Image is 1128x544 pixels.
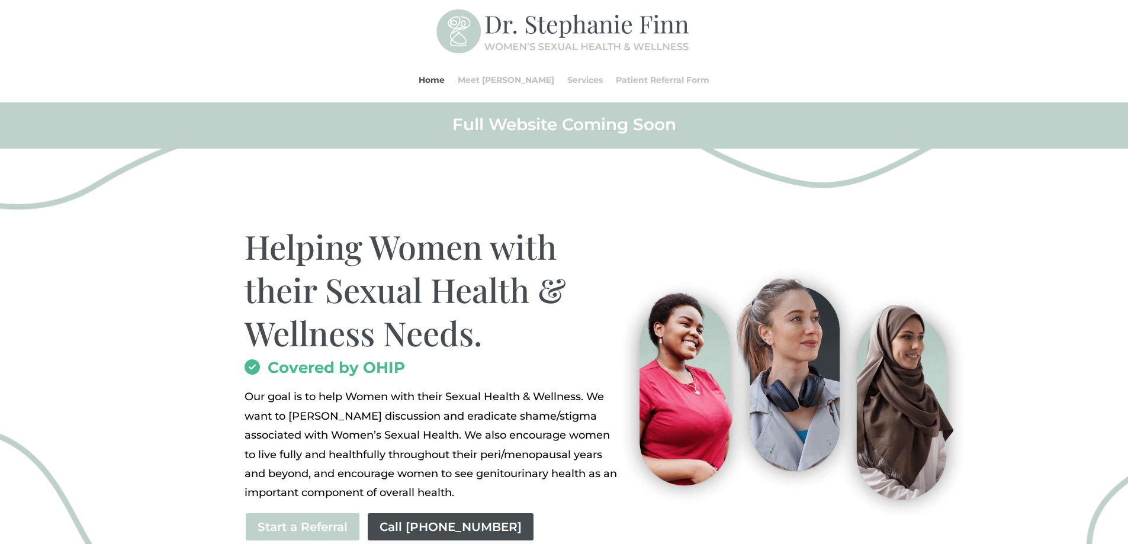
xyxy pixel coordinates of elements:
img: Visit-Pleasure-MD-Ontario-Women-Sexual-Health-and-Wellness [606,262,973,516]
p: Our goal is to help Women with their Sexual Health & Wellness. We want to [PERSON_NAME] discussio... [245,387,621,502]
div: Page 1 [245,387,621,502]
a: Start a Referral [245,512,361,542]
a: Call [PHONE_NUMBER] [367,512,535,542]
a: Services [567,57,603,102]
a: Patient Referral Form [616,57,709,102]
a: Home [419,57,445,102]
h2: Covered by OHIP [245,360,621,381]
h1: Helping Women with their Sexual Health & Wellness Needs. [245,225,621,360]
a: Meet [PERSON_NAME] [458,57,554,102]
h2: Full Website Coming Soon [245,114,884,141]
